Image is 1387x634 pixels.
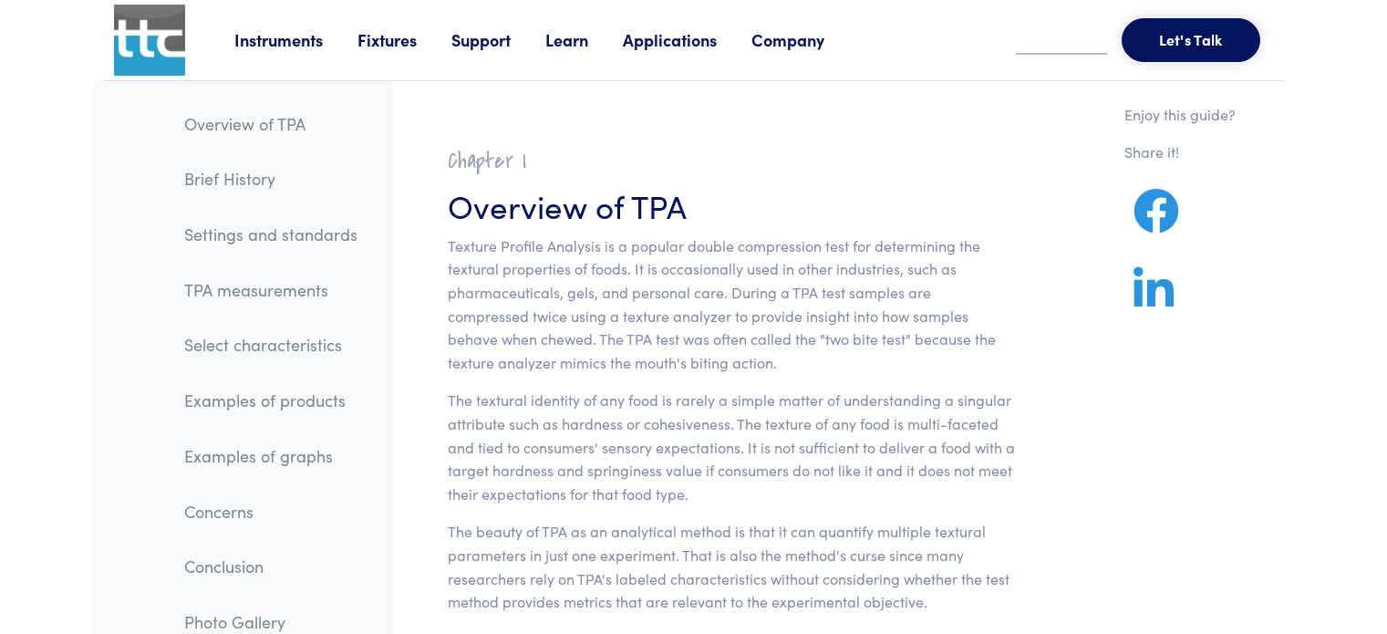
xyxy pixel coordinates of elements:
[623,28,751,51] a: Applications
[451,28,545,51] a: Support
[170,103,372,145] a: Overview of TPA
[448,147,1016,175] h2: Chapter I
[1124,103,1236,127] p: Enjoy this guide?
[170,269,372,311] a: TPA measurements
[170,546,372,587] a: Conclusion
[170,379,372,421] a: Examples of products
[170,158,372,200] a: Brief History
[448,182,1016,227] h3: Overview of TPA
[545,28,623,51] a: Learn
[448,234,1016,375] p: Texture Profile Analysis is a popular double compression test for determining the textural proper...
[751,28,859,51] a: Company
[170,491,372,533] a: Concerns
[1122,18,1260,62] button: Let's Talk
[448,520,1016,613] p: The beauty of TPA as an analytical method is that it can quantify multiple textural parameters in...
[1124,288,1183,311] a: Share on LinkedIn
[114,5,185,76] img: ttc_logo_1x1_v1.0.png
[357,28,451,51] a: Fixtures
[170,324,372,366] a: Select characteristics
[170,213,372,255] a: Settings and standards
[1124,140,1236,164] p: Share it!
[170,435,372,477] a: Examples of graphs
[448,389,1016,505] p: The textural identity of any food is rarely a simple matter of understanding a singular attribute...
[234,28,357,51] a: Instruments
